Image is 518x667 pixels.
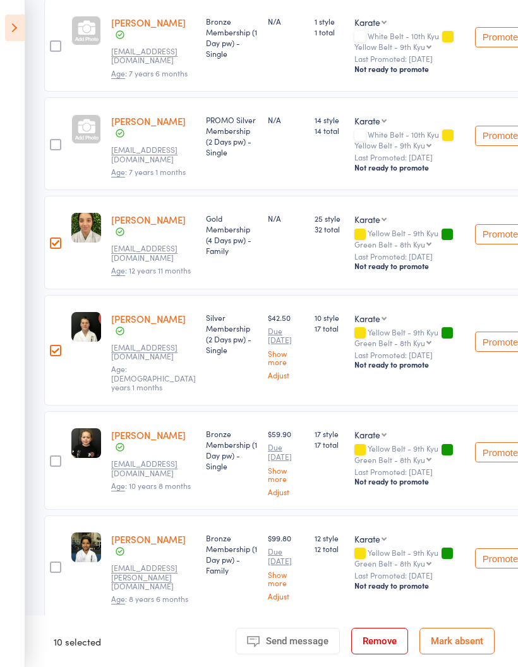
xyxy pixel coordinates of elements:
span: : 10 years 8 months [111,480,191,491]
div: Yellow Belt - 9th Kyu [354,548,465,567]
span: 14 style [315,114,344,125]
div: Not ready to promote [354,162,465,172]
a: Adjust [268,371,304,379]
span: 17 total [315,439,344,450]
div: 10 selected [54,628,101,654]
span: 10 style [315,312,344,323]
div: Green Belt - 8th Kyu [354,455,425,464]
div: N/A [268,213,304,224]
a: [PERSON_NAME] [111,428,186,442]
small: zyhcarolbb@gmail.com [111,145,193,164]
small: Due [DATE] [268,443,304,461]
div: Bronze Membership (1 Day pw) - Single [206,428,258,471]
div: Karate [354,532,380,545]
div: Karate [354,312,380,325]
img: image1743573407.png [71,213,101,243]
div: PROMO Silver Membership (2 Days pw) - Single [206,114,258,157]
small: prana.seshu@gmail.com [111,563,193,591]
img: image1743746213.png [71,428,101,458]
span: 25 style [315,213,344,224]
small: Last Promoted: [DATE] [354,153,465,162]
a: [PERSON_NAME] [111,16,186,29]
div: White Belt - 10th Kyu [354,32,465,51]
span: : 7 years 1 months [111,166,186,177]
small: Last Promoted: [DATE] [354,467,465,476]
div: Gold Membership (4 Days pw) - Family [206,213,258,256]
div: Karate [354,114,380,127]
small: Due [DATE] [268,327,304,345]
img: image1743746046.png [71,312,101,342]
a: Adjust [268,592,304,600]
a: Show more [268,349,304,366]
span: : 12 years 11 months [111,265,191,276]
span: 12 total [315,543,344,554]
div: Green Belt - 8th Kyu [354,240,425,248]
span: Send message [266,635,328,647]
img: image1743747385.png [71,532,101,562]
small: ameliahawke29@gmail.com [111,343,193,361]
span: : 7 years 6 months [111,68,188,79]
div: Not ready to promote [354,359,465,370]
div: Yellow Belt - 9th Kyu [354,141,425,149]
div: $99.80 [268,532,304,600]
div: Bronze Membership (1 Day pw) - Single [206,16,258,59]
small: jessicamejiaf@gmail.com [111,47,193,65]
a: Show more [268,466,304,483]
div: Karate [354,428,380,441]
a: [PERSON_NAME] [111,532,186,546]
small: Last Promoted: [DATE] [354,571,465,580]
button: Mark absent [419,628,495,654]
a: [PERSON_NAME] [111,213,186,226]
div: Green Belt - 8th Kyu [354,559,425,567]
div: Bronze Membership (1 Day pw) - Family [206,532,258,575]
div: Karate [354,16,380,28]
div: $59.90 [268,428,304,496]
small: Ghaithkayed@gmail.com [111,244,193,262]
span: 1 style [315,16,344,27]
span: 17 style [315,428,344,439]
a: Adjust [268,488,304,496]
div: Not ready to promote [354,580,465,591]
small: Last Promoted: [DATE] [354,54,465,63]
div: N/A [268,114,304,125]
div: Green Belt - 8th Kyu [354,339,425,347]
span: 1 total [315,27,344,37]
div: N/A [268,16,304,27]
div: Not ready to promote [354,64,465,74]
span: : 8 years 6 months [111,593,188,604]
button: Remove [351,628,408,654]
div: Not ready to promote [354,261,465,271]
div: White Belt - 10th Kyu [354,130,465,149]
a: [PERSON_NAME] [111,114,186,128]
div: Yellow Belt - 9th Kyu [354,42,425,51]
a: [PERSON_NAME] [111,312,186,325]
small: Last Promoted: [DATE] [354,351,465,359]
span: 17 total [315,323,344,333]
span: 14 total [315,125,344,136]
span: 12 style [315,532,344,543]
a: Show more [268,570,304,587]
div: Karate [354,213,380,225]
div: Yellow Belt - 9th Kyu [354,229,465,248]
div: Not ready to promote [354,476,465,486]
span: Age: [DEMOGRAPHIC_DATA] years 1 months [111,363,196,392]
div: Yellow Belt - 9th Kyu [354,328,465,347]
div: Silver Membership (2 Days pw) - Single [206,312,258,355]
small: Due [DATE] [268,547,304,565]
button: Send message [236,628,340,654]
small: glenwiblin@yahoo.com.au [111,459,193,478]
div: $42.50 [268,312,304,380]
small: Last Promoted: [DATE] [354,252,465,261]
span: 32 total [315,224,344,234]
div: Yellow Belt - 9th Kyu [354,444,465,463]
